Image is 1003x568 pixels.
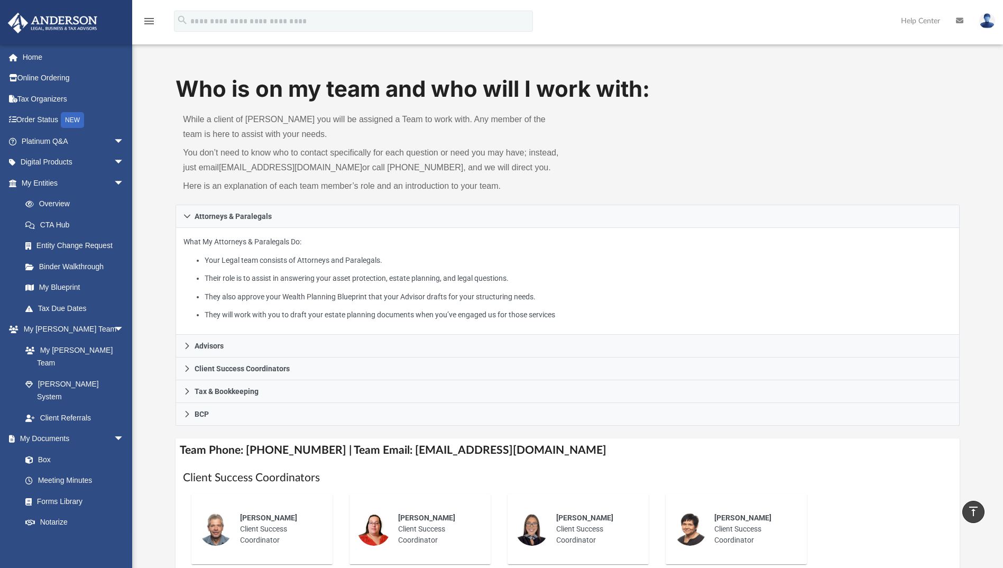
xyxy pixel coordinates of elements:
[15,194,140,215] a: Overview
[967,505,980,518] i: vertical_align_top
[195,410,209,418] span: BCP
[7,109,140,131] a: Order StatusNEW
[183,179,560,194] p: Here is an explanation of each team member’s role and an introduction to your team.
[15,256,140,277] a: Binder Walkthrough
[15,407,135,428] a: Client Referrals
[176,380,959,403] a: Tax & Bookkeeping
[15,449,130,470] a: Box
[7,428,135,450] a: My Documentsarrow_drop_down
[15,235,140,256] a: Entity Change Request
[205,254,952,267] li: Your Legal team consists of Attorneys and Paralegals.
[114,172,135,194] span: arrow_drop_down
[176,335,959,358] a: Advisors
[549,505,641,553] div: Client Success Coordinator
[15,491,130,512] a: Forms Library
[515,512,549,546] img: thumbnail
[233,505,325,553] div: Client Success Coordinator
[176,205,959,228] a: Attorneys & Paralegals
[61,112,84,128] div: NEW
[114,319,135,341] span: arrow_drop_down
[205,308,952,322] li: They will work with you to draft your estate planning documents when you’ve engaged us for those ...
[195,213,272,220] span: Attorneys & Paralegals
[183,112,560,142] p: While a client of [PERSON_NAME] you will be assigned a Team to work with. Any member of the team ...
[714,514,771,522] span: [PERSON_NAME]
[183,145,560,175] p: You don’t need to know who to contact specifically for each question or need you may have; instea...
[15,214,140,235] a: CTA Hub
[7,152,140,173] a: Digital Productsarrow_drop_down
[15,470,135,491] a: Meeting Minutes
[391,505,483,553] div: Client Success Coordinator
[195,388,259,395] span: Tax & Bookkeeping
[15,298,140,319] a: Tax Due Dates
[15,277,135,298] a: My Blueprint
[183,470,952,485] h1: Client Success Coordinators
[176,438,959,462] h4: Team Phone: [PHONE_NUMBER] | Team Email: [EMAIL_ADDRESS][DOMAIN_NAME]
[7,88,140,109] a: Tax Organizers
[240,514,297,522] span: [PERSON_NAME]
[556,514,613,522] span: [PERSON_NAME]
[183,235,951,322] p: What My Attorneys & Paralegals Do:
[357,512,391,546] img: thumbnail
[114,428,135,450] span: arrow_drop_down
[143,15,155,28] i: menu
[7,47,140,68] a: Home
[176,403,959,426] a: BCP
[979,13,995,29] img: User Pic
[707,505,799,553] div: Client Success Coordinator
[7,131,140,152] a: Platinum Q&Aarrow_drop_down
[5,13,100,33] img: Anderson Advisors Platinum Portal
[7,319,135,340] a: My [PERSON_NAME] Teamarrow_drop_down
[195,365,290,372] span: Client Success Coordinators
[177,14,188,26] i: search
[15,373,135,407] a: [PERSON_NAME] System
[398,514,455,522] span: [PERSON_NAME]
[199,512,233,546] img: thumbnail
[15,512,135,533] a: Notarize
[7,68,140,89] a: Online Ordering
[15,340,130,373] a: My [PERSON_NAME] Team
[114,131,135,152] span: arrow_drop_down
[176,74,959,105] h1: Who is on my team and who will I work with:
[205,272,952,285] li: Their role is to assist in answering your asset protection, estate planning, and legal questions.
[114,152,135,173] span: arrow_drop_down
[962,501,984,523] a: vertical_align_top
[176,358,959,380] a: Client Success Coordinators
[195,342,224,350] span: Advisors
[219,163,362,172] a: [EMAIL_ADDRESS][DOMAIN_NAME]
[7,172,140,194] a: My Entitiesarrow_drop_down
[143,20,155,28] a: menu
[673,512,707,546] img: thumbnail
[205,290,952,304] li: They also approve your Wealth Planning Blueprint that your Advisor drafts for your structuring ne...
[176,228,959,335] div: Attorneys & Paralegals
